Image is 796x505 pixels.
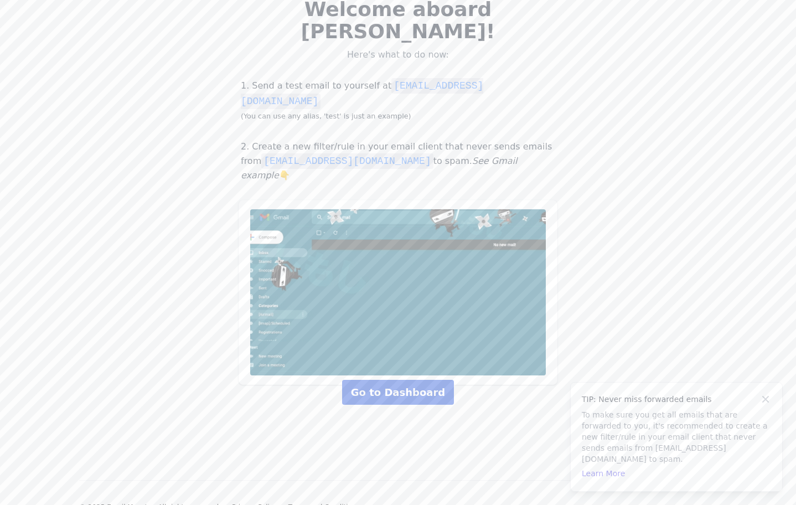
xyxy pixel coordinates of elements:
p: 1. Send a test email to yourself at [239,78,557,122]
p: Here's what to do now: [274,49,522,60]
a: Go to Dashboard [342,380,454,405]
code: [EMAIL_ADDRESS][DOMAIN_NAME] [261,153,433,169]
p: 2. Create a new filter/rule in your email client that never sends emails from to spam. 👇 [239,140,557,182]
a: Learn More [582,469,625,478]
small: (You can use any alias, 'test' is just an example) [241,112,411,120]
img: Add noreply@eml.monster to a Never Send to Spam filter in Gmail [250,209,546,375]
h4: TIP: Never miss forwarded emails [582,394,771,405]
p: To make sure you get all emails that are forwarded to you, it's recommended to create a new filte... [582,409,771,465]
code: [EMAIL_ADDRESS][DOMAIN_NAME] [241,78,483,109]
